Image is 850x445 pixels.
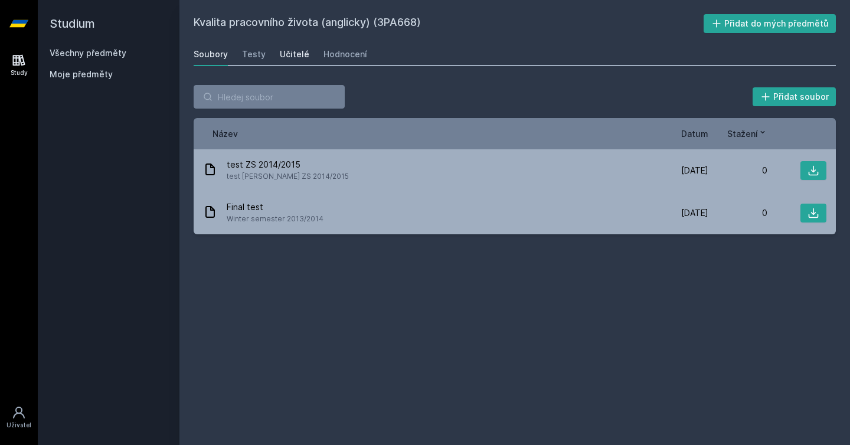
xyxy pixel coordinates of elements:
button: Přidat do mých předmětů [704,14,836,33]
div: Učitelé [280,48,309,60]
span: Winter semester 2013/2014 [227,213,323,225]
div: Soubory [194,48,228,60]
span: Moje předměty [50,68,113,80]
div: Uživatel [6,421,31,430]
div: Hodnocení [323,48,367,60]
a: Uživatel [2,400,35,436]
a: Všechny předměty [50,48,126,58]
button: Přidat soubor [753,87,836,106]
a: Hodnocení [323,42,367,66]
a: Testy [242,42,266,66]
input: Hledej soubor [194,85,345,109]
button: Stažení [727,127,767,140]
a: Učitelé [280,42,309,66]
div: Study [11,68,28,77]
span: test [PERSON_NAME] ZS 2014/2015 [227,171,349,182]
button: Název [212,127,238,140]
button: Datum [681,127,708,140]
span: test ZS 2014/2015 [227,159,349,171]
h2: Kvalita pracovního života (anglicky) (3PA668) [194,14,704,33]
span: [DATE] [681,207,708,219]
a: Study [2,47,35,83]
span: Stažení [727,127,758,140]
span: Final test [227,201,323,213]
a: Soubory [194,42,228,66]
div: 0 [708,165,767,176]
div: 0 [708,207,767,219]
div: Testy [242,48,266,60]
span: [DATE] [681,165,708,176]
